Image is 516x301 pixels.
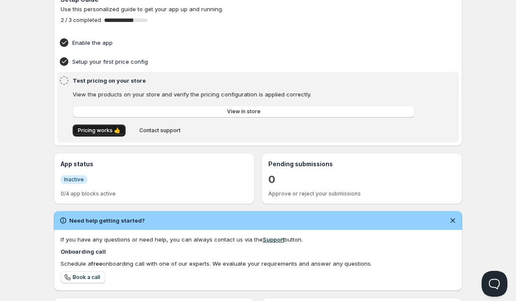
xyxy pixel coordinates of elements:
[227,108,261,115] span: View in store
[482,271,507,297] iframe: Help Scout Beacon - Open
[73,106,415,118] button: View in store
[78,127,120,134] span: Pricing works 👍
[72,38,417,47] h4: Enable the app
[61,190,248,197] p: 0/4 app blocks active
[268,190,455,197] p: Approve or reject your submissions
[263,236,284,243] a: Support
[268,160,455,168] h3: Pending submissions
[64,176,84,183] span: Inactive
[61,235,455,244] div: If you have any questions or need help, you can always contact us via the button.
[69,216,145,225] h2: Need help getting started?
[61,160,248,168] h3: App status
[73,76,417,85] h4: Test pricing on your store
[73,124,126,137] button: Pricing works 👍
[72,57,417,66] h4: Setup your first price config
[139,127,181,134] span: Contact support
[134,124,186,137] button: Contact support
[73,90,415,99] p: View the products on your store and verify the pricing configuration is applied correctly.
[61,271,105,283] a: Book a call
[61,247,455,256] h4: Onboarding call
[447,214,459,227] button: Dismiss notification
[61,5,455,13] p: Use this personalized guide to get your app up and running.
[73,274,100,281] span: Book a call
[91,260,102,267] b: free
[61,175,87,184] a: InfoInactive
[61,17,101,24] span: 2 / 3 completed
[268,173,275,186] a: 0
[61,259,455,268] div: Schedule a onboarding call with one of our experts. We evaluate your requirements and answer any ...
